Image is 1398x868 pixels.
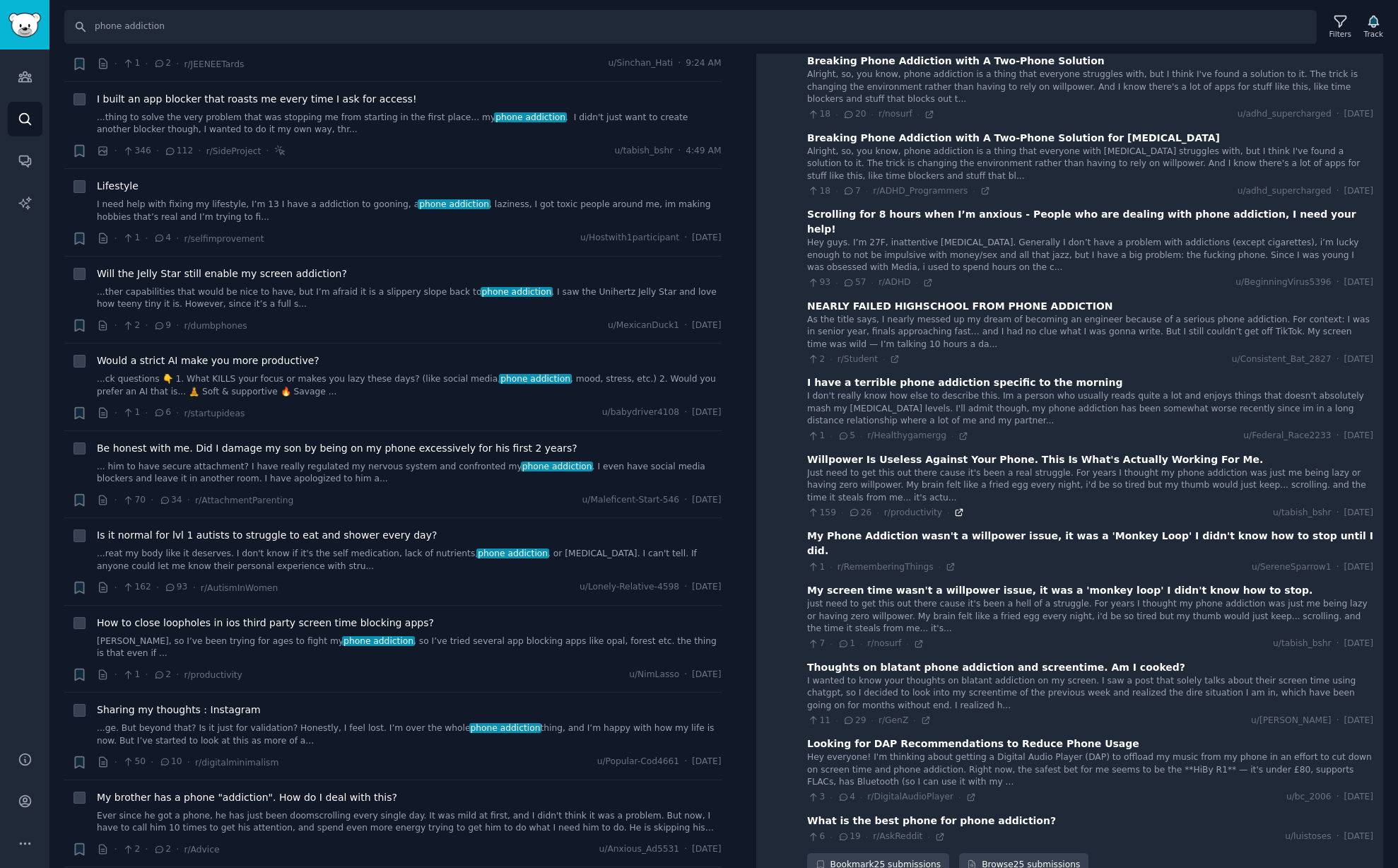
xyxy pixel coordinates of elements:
span: 1 [807,561,825,574]
span: 9 [153,319,171,332]
div: Just need to get this out there cause it's been a real struggle. For years I thought my phone add... [807,467,1373,505]
span: · [1337,276,1339,289]
span: · [114,57,117,71]
a: I built an app blocker that roasts me every time I ask for access! [97,92,417,107]
span: · [830,639,832,649]
span: u/Sinchan_Hati [609,57,674,70]
div: My Phone Addiction wasn't a willpower issue, it was a 'Monkey Loop' I didn't know how to stop unt... [807,529,1373,558]
span: How to close loopholes in ios third party screen time blocking apps? [97,616,434,631]
span: u/SereneSparrow1 [1252,561,1332,574]
span: · [1337,791,1339,804]
span: 2 [807,353,825,366]
span: [DATE] [1344,430,1373,442]
a: ...reat my body like it deserves. I don't know if it's the self medication, lack of nutrients,pho... [97,548,722,573]
span: phone addiction [499,374,571,384]
span: · [145,231,148,246]
span: 3 [807,791,825,804]
span: r/SideProject [206,146,262,156]
span: u/bc_2006 [1286,791,1332,804]
span: Lifestyle [97,179,139,194]
a: Will the Jelly Star still enable my screen addiction? [97,266,347,281]
a: Sharing my thoughts : Instagram [97,703,261,717]
span: [DATE] [1344,831,1373,843]
span: u/Federal_Race2233 [1243,430,1331,442]
span: 1 [122,406,140,419]
span: · [198,143,201,158]
span: r/digitalminimalism [195,758,278,768]
a: ...ther capabilities that would be nice to have, but I’m afraid it is a slippery slope back topho... [97,286,722,311]
a: ...ck questions 👇 1. What KILLS your focus or makes you lazy these days? (like social media,phone... [97,373,722,398]
span: · [684,319,687,332]
span: phone addiction [418,199,490,209]
div: just need to get this out there cause it's been a hell of a struggle. For years I thought my phon... [807,598,1373,635]
span: 159 [807,507,836,520]
img: GummySearch logo [8,13,41,37]
a: ... him to have secure attachment? I have really regulated my nervous system and confronted mypho... [97,461,722,486]
span: · [1337,561,1339,574]
span: [DATE] [1344,638,1373,650]
span: [DATE] [1344,108,1373,121]
span: · [1337,108,1339,121]
input: Search Keyword [64,10,1317,44]
span: r/Advice [184,845,219,855]
span: · [916,278,918,288]
span: [DATE] [692,581,721,594]
a: Is it normal for lvl 1 autists to struggle to eat and shower every day? [97,528,437,543]
span: · [145,318,148,333]
span: r/JEENEETards [184,59,244,69]
div: Alright, so, you know, phone addiction is a thing that everyone with [MEDICAL_DATA] struggles wit... [807,146,1373,183]
span: u/tabish_bshr [1273,638,1332,650]
a: Be honest with me. Did I damage my son by being on my phone excessively for his first 2 years? [97,441,577,456]
span: · [1337,831,1339,843]
span: r/productivity [184,670,242,680]
span: · [913,715,915,725]
div: Hey guys. I’m 27F, inattentive [MEDICAL_DATA]. Generally I don’t have a problem with addictions (... [807,237,1373,274]
span: · [860,792,862,802]
span: u/NimLasso [629,669,679,681]
span: · [176,667,179,682]
span: 29 [842,715,866,727]
span: · [684,756,687,768]
span: · [1337,185,1339,198]
div: Looking for DAP Recommendations to Reduce Phone Usage [807,737,1139,751]
span: [DATE] [1344,185,1373,198]
span: · [684,669,687,681]
a: My brother has a phone "addiction". How do I deal with this? [97,790,397,805]
span: 112 [164,145,193,158]
span: 5 [838,430,855,442]
span: u/tabish_bshr [615,145,674,158]
span: · [114,493,117,508]
span: · [939,562,941,572]
span: 57 [842,276,866,289]
span: · [684,494,687,507]
span: 1 [838,638,855,650]
div: Track [1364,29,1383,39]
span: r/selfimprovement [184,234,264,244]
span: · [830,562,832,572]
a: ...ge. But beyond that? Is it just for validation? Honestly, I feel lost. I’m over the wholephone... [97,722,722,747]
div: I wanted to know your thoughts on blatant addiction on my screen. I saw a post that solely talks ... [807,675,1373,712]
div: Filters [1329,29,1351,39]
span: 6 [807,831,825,843]
span: · [917,110,920,119]
span: phone addiction [469,723,541,733]
span: 20 [842,108,866,121]
span: · [1337,430,1339,442]
span: · [684,581,687,594]
span: · [114,842,117,857]
span: · [151,493,153,508]
span: 4:49 AM [686,145,721,158]
span: u/adhd_supercharged [1238,108,1332,121]
span: [DATE] [692,232,721,245]
span: [DATE] [692,843,721,856]
span: · [114,231,117,246]
span: r/AttachmentParenting [195,495,293,505]
span: · [1337,638,1339,650]
span: · [958,792,961,802]
span: · [114,667,117,682]
span: 19 [838,831,861,843]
